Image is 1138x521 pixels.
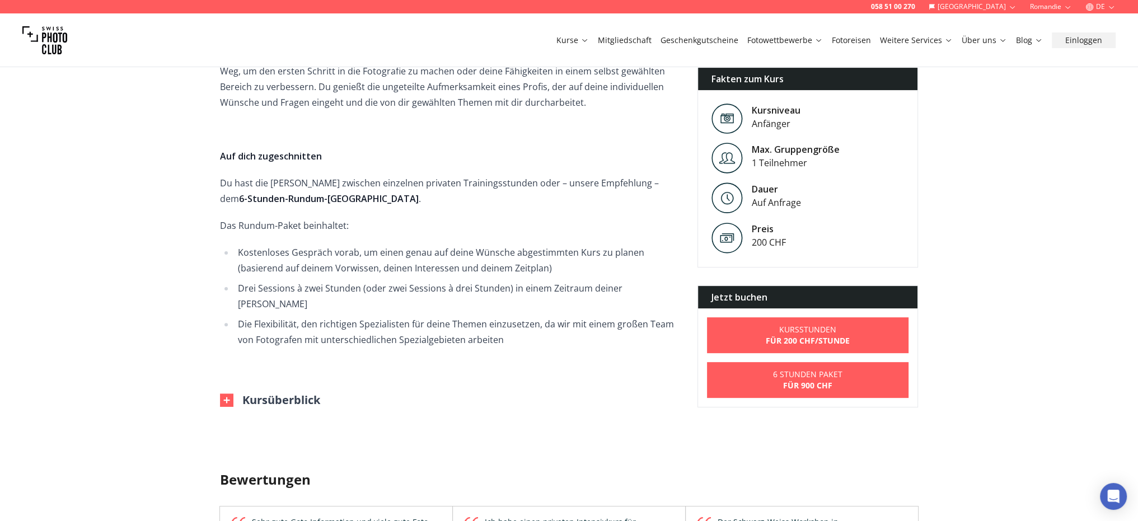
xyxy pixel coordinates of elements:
[752,104,800,117] div: Kursniveau
[239,193,419,205] strong: 6-Stunden-Rundum-[GEOGRAPHIC_DATA]
[962,35,1007,46] a: Über uns
[743,32,827,48] button: Fotowettbewerbe
[711,223,743,254] img: Preis
[766,336,850,346] b: für 200 CHF /Stunde
[880,35,953,46] a: Weitere Services
[593,32,656,48] button: Mitgliedschaft
[752,183,801,196] div: Dauer
[766,325,850,336] div: Kursstunden
[707,318,909,354] a: Kursstundenfür 200 CHF/Stunde
[220,218,680,233] p: Das Rundum-Paket beinhaltet:
[752,117,800,130] div: Anfänger
[552,32,593,48] button: Kurse
[871,2,915,11] a: 058 51 00 270
[752,143,840,157] div: Max. Gruppengröße
[752,236,786,250] div: 200 CHF
[598,35,652,46] a: Mitgliedschaft
[235,316,680,348] li: Die Flexibilität, den richtigen Spezialisten für deine Themen einzusetzen, da wir mit einem große...
[698,287,918,309] div: Jetzt buchen
[773,369,842,392] div: 6 Stunden Paket
[711,104,743,134] img: Level
[711,183,743,214] img: Level
[773,381,842,392] b: für 900 CHF
[220,175,680,206] p: Du hast die [PERSON_NAME] zwischen einzelnen privaten Trainingsstunden oder – unsere Empfehlung –...
[1052,32,1116,48] button: Einloggen
[707,363,909,398] a: 6 Stunden Paketfür 900 CHF
[875,32,957,48] button: Weitere Services
[747,35,823,46] a: Fotowettbewerbe
[827,32,875,48] button: Fotoreisen
[235,280,680,312] li: Drei Sessions à zwei Stunden (oder zwei Sessions à drei Stunden) in einem Zeitraum deiner [PERSON...
[220,150,322,162] strong: Auf dich zugeschnitten
[752,157,840,170] div: 1 Teilnehmer
[752,223,786,236] div: Preis
[752,196,801,210] div: Auf Anfrage
[711,143,743,174] img: Level
[22,18,67,63] img: Swiss photo club
[1016,35,1043,46] a: Blog
[220,393,233,407] img: Outline Close
[661,35,738,46] a: Geschenkgutscheine
[556,35,589,46] a: Kurse
[220,471,919,489] h3: Bewertungen
[957,32,1011,48] button: Über uns
[220,48,680,110] p: Dieser Kurs ist die "Crème de la Crème" unserer Fotokurse. Der Privatkurs ist der effizienteste u...
[1100,483,1127,510] div: Open Intercom Messenger
[235,245,680,276] li: Kostenloses Gespräch vorab, um einen genau auf deine Wünsche abgestimmten Kurs zu planen (basiere...
[832,35,871,46] a: Fotoreisen
[220,392,320,408] button: Kursüberblick
[1011,32,1047,48] button: Blog
[656,32,743,48] button: Geschenkgutscheine
[698,68,918,90] div: Fakten zum Kurs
